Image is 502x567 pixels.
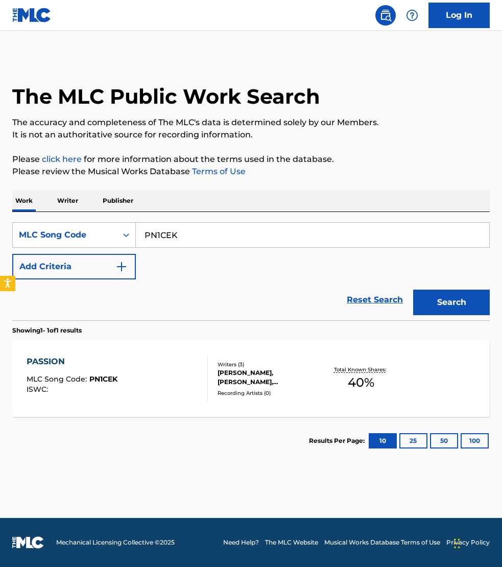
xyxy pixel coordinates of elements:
img: help [406,9,418,21]
button: 10 [369,433,397,448]
p: Total Known Shares: [334,366,389,373]
p: Results Per Page: [309,436,367,445]
a: PASSIONMLC Song Code:PN1CEKISWC:Writers (3)[PERSON_NAME], [PERSON_NAME], [PERSON_NAME]Recording A... [12,340,490,417]
p: It is not an authoritative source for recording information. [12,129,490,141]
img: 9d2ae6d4665cec9f34b9.svg [115,261,128,273]
div: Writers ( 3 ) [218,361,321,368]
span: PN1CEK [89,374,117,384]
button: 50 [430,433,458,448]
div: [PERSON_NAME], [PERSON_NAME], [PERSON_NAME] [218,368,321,387]
a: Need Help? [223,538,259,547]
p: Work [12,190,36,211]
a: Reset Search [342,289,408,311]
button: Add Criteria [12,254,136,279]
button: 25 [399,433,427,448]
a: click here [42,154,82,164]
iframe: Chat Widget [451,518,502,567]
a: Musical Works Database Terms of Use [324,538,440,547]
div: Recording Artists ( 0 ) [218,389,321,397]
div: Drag [454,528,460,559]
p: Publisher [100,190,136,211]
div: Help [402,5,422,26]
div: MLC Song Code [19,229,111,241]
span: ISWC : [27,385,51,394]
h1: The MLC Public Work Search [12,84,320,109]
a: Log In [428,3,490,28]
p: Please for more information about the terms used in the database. [12,153,490,166]
img: logo [12,536,44,549]
form: Search Form [12,222,490,320]
span: MLC Song Code : [27,374,89,384]
a: Public Search [375,5,396,26]
p: Please review the Musical Works Database [12,166,490,178]
img: search [379,9,392,21]
button: 100 [461,433,489,448]
p: The accuracy and completeness of The MLC's data is determined solely by our Members. [12,116,490,129]
img: MLC Logo [12,8,52,22]
button: Search [413,290,490,315]
span: Mechanical Licensing Collective © 2025 [56,538,175,547]
a: The MLC Website [265,538,318,547]
a: Terms of Use [190,167,246,176]
div: PASSION [27,356,117,368]
p: Writer [54,190,81,211]
p: Showing 1 - 1 of 1 results [12,326,82,335]
span: 40 % [348,373,374,392]
a: Privacy Policy [446,538,490,547]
